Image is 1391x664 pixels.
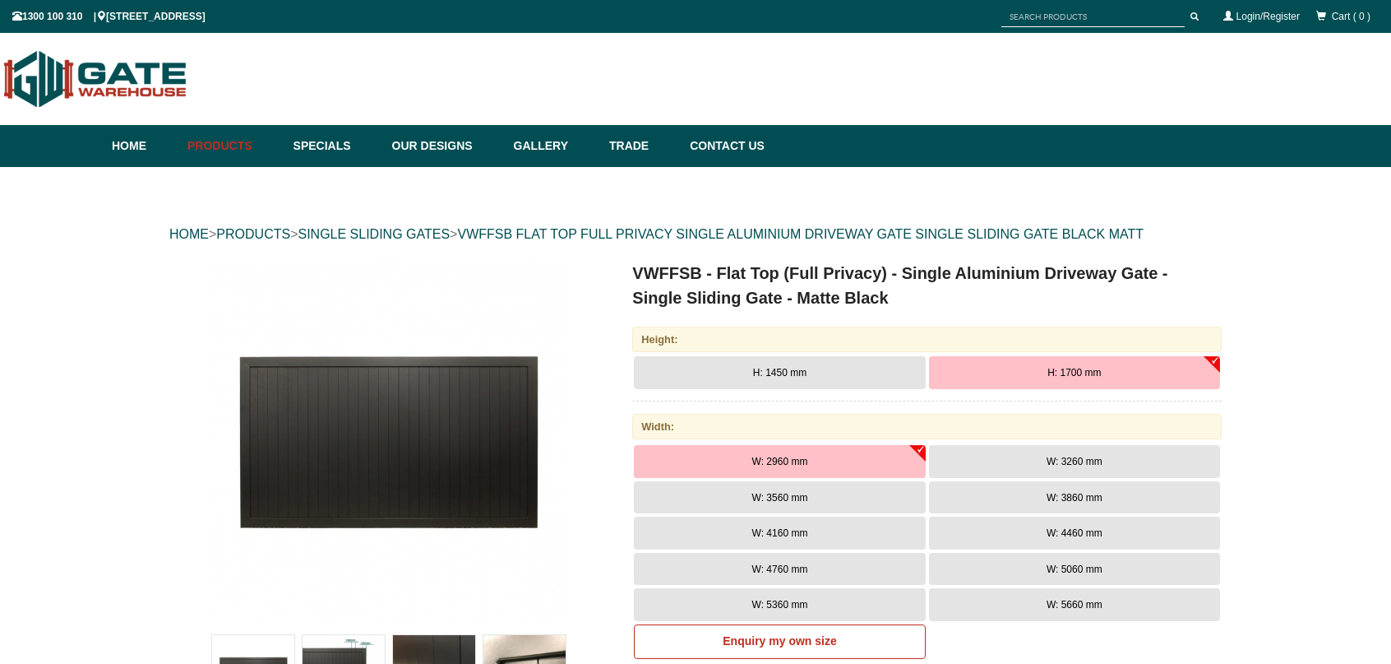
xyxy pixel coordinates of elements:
[634,356,925,389] button: H: 1450 mm
[169,208,1222,261] div: > > >
[634,517,925,550] button: W: 4160 mm
[298,227,450,241] a: SINGLE SLIDING GATES
[1236,11,1300,22] a: Login/Register
[632,414,1222,439] div: Width:
[208,261,570,623] img: VWFFSB - Flat Top (Full Privacy) - Single Aluminium Driveway Gate - Single Sliding Gate - Matte B...
[1047,456,1102,467] span: W: 3260 mm
[1047,367,1101,378] span: H: 1700 mm
[1332,11,1370,22] span: Cart ( 0 )
[752,456,808,467] span: W: 2960 mm
[1001,7,1185,27] input: SEARCH PRODUCTS
[752,564,808,575] span: W: 4760 mm
[171,261,606,623] a: VWFFSB - Flat Top (Full Privacy) - Single Aluminium Driveway Gate - Single Sliding Gate - Matte B...
[929,356,1220,389] button: H: 1700 mm
[285,125,384,167] a: Specials
[384,125,506,167] a: Our Designs
[12,11,206,22] span: 1300 100 310 | [STREET_ADDRESS]
[112,125,179,167] a: Home
[929,588,1220,621] button: W: 5660 mm
[752,599,808,611] span: W: 5360 mm
[1047,564,1102,575] span: W: 5060 mm
[753,367,806,378] span: H: 1450 mm
[929,553,1220,586] button: W: 5060 mm
[723,634,836,648] b: Enquiry my own size
[682,125,765,167] a: Contact Us
[216,227,290,241] a: PRODUCTS
[634,588,925,621] button: W: 5360 mm
[1047,492,1102,504] span: W: 3860 mm
[929,445,1220,478] button: W: 3260 mm
[601,125,682,167] a: Trade
[634,553,925,586] button: W: 4760 mm
[634,481,925,514] button: W: 3560 mm
[169,227,209,241] a: HOME
[632,261,1222,310] h1: VWFFSB - Flat Top (Full Privacy) - Single Aluminium Driveway Gate - Single Sliding Gate - Matte B...
[634,445,925,478] button: W: 2960 mm
[632,327,1222,352] div: Height:
[506,125,601,167] a: Gallery
[457,227,1144,241] a: VWFFSB FLAT TOP FULL PRIVACY SINGLE ALUMINIUM DRIVEWAY GATE SINGLE SLIDING GATE BLACK MATT
[929,517,1220,550] button: W: 4460 mm
[1047,527,1102,539] span: W: 4460 mm
[634,625,925,659] a: Enquiry my own size
[929,481,1220,514] button: W: 3860 mm
[1047,599,1102,611] span: W: 5660 mm
[752,492,808,504] span: W: 3560 mm
[752,527,808,539] span: W: 4160 mm
[179,125,285,167] a: Products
